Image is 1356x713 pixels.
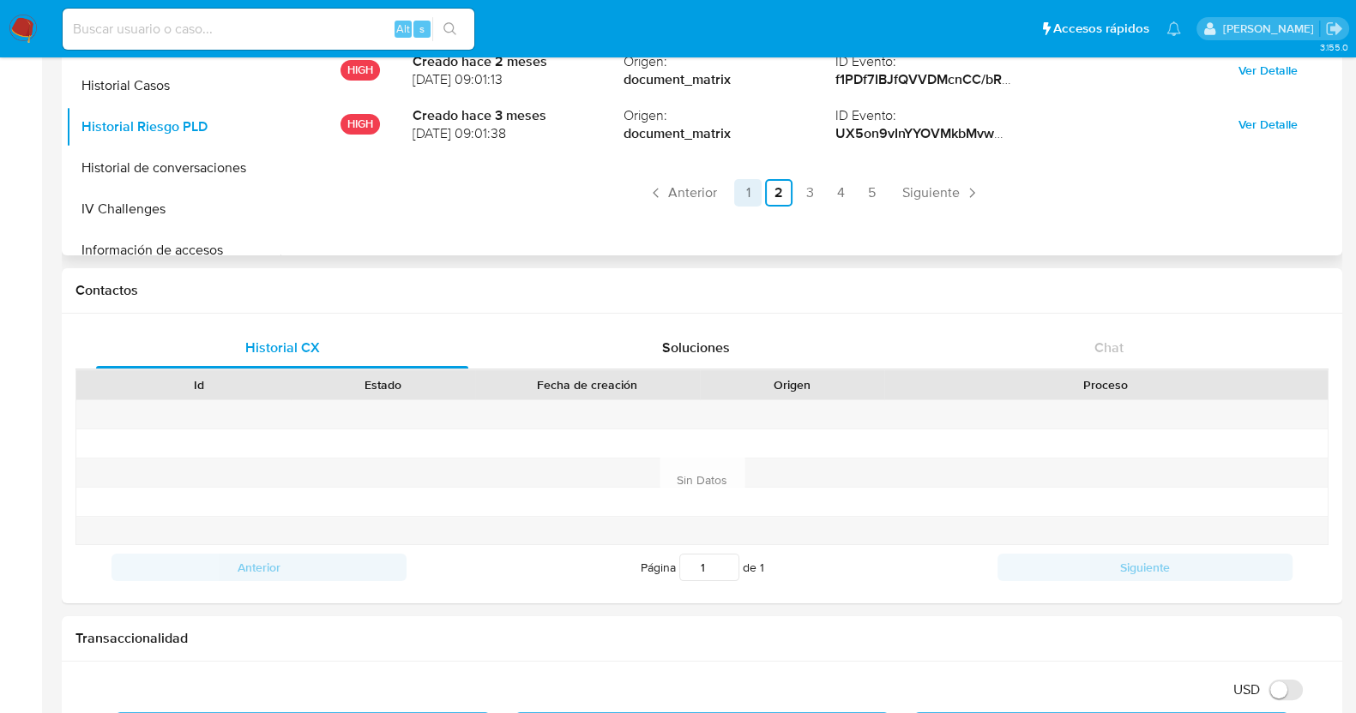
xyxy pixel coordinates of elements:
[1226,111,1310,138] button: Ver Detalle
[66,106,280,147] button: Historial Riesgo PLD
[734,179,762,207] a: Ir a la página 1
[413,52,624,71] strong: Creado hace 2 meses
[63,18,474,40] input: Buscar usuario o caso...
[641,554,764,581] span: Página de
[712,376,872,393] div: Origen
[835,106,1046,125] span: ID Evento :
[487,376,688,393] div: Fecha de creación
[413,106,624,125] strong: Creado hace 3 meses
[396,21,410,37] span: Alt
[413,70,624,89] span: [DATE] 09:01:13
[827,179,854,207] a: Ir a la página 4
[75,630,1329,647] h1: Transaccionalidad
[896,376,1316,393] div: Proceso
[1094,338,1124,357] span: Chat
[760,559,764,576] span: 1
[624,124,835,143] strong: document_matrix
[245,338,320,357] span: Historial CX
[1238,58,1298,82] span: Ver Detalle
[1222,21,1319,37] p: francisco.martinezsilva@mercadolibre.com.mx
[1238,112,1298,136] span: Ver Detalle
[1319,40,1347,54] span: 3.155.0
[1325,20,1343,38] a: Salir
[413,124,624,143] span: [DATE] 09:01:38
[303,376,463,393] div: Estado
[432,17,467,41] button: search-icon
[1053,20,1149,38] span: Accesos rápidos
[1166,21,1181,36] a: Notificaciones
[895,179,987,207] a: Siguiente
[118,376,279,393] div: Id
[66,65,280,106] button: Historial Casos
[662,338,730,357] span: Soluciones
[624,106,835,125] span: Origen :
[1226,57,1310,84] button: Ver Detalle
[290,179,1338,207] nav: Paginación
[66,147,280,189] button: Historial de conversaciones
[624,52,835,71] span: Origen :
[66,189,280,230] button: IV Challenges
[858,179,885,207] a: Ir a la página 5
[341,60,380,81] p: HIGH
[902,186,960,200] span: Siguiente
[765,179,793,207] a: Ir a la página 2
[796,179,823,207] a: Ir a la página 3
[341,114,380,135] p: HIGH
[835,52,1046,71] span: ID Evento :
[668,186,717,200] span: Anterior
[75,282,1329,299] h1: Contactos
[624,70,835,89] strong: document_matrix
[66,230,280,271] button: Información de accesos
[997,554,1293,581] button: Siguiente
[641,179,724,207] a: Anterior
[111,554,407,581] button: Anterior
[419,21,425,37] span: s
